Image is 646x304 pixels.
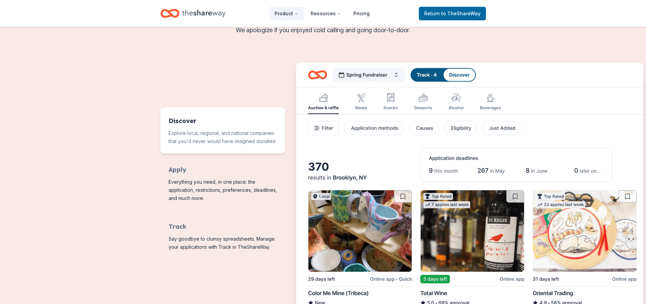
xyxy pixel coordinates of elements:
p: We apologize if you enjoyed cold calling and going door-to-door. [160,25,486,36]
a: Pricing [348,7,375,20]
span: Return [424,9,481,18]
button: Product [269,7,304,20]
span: to TheShareWay [441,11,481,16]
nav: Main [269,5,375,21]
a: Returnto TheShareWay [419,7,486,20]
button: Resources [305,7,347,20]
a: Home [160,5,226,21]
